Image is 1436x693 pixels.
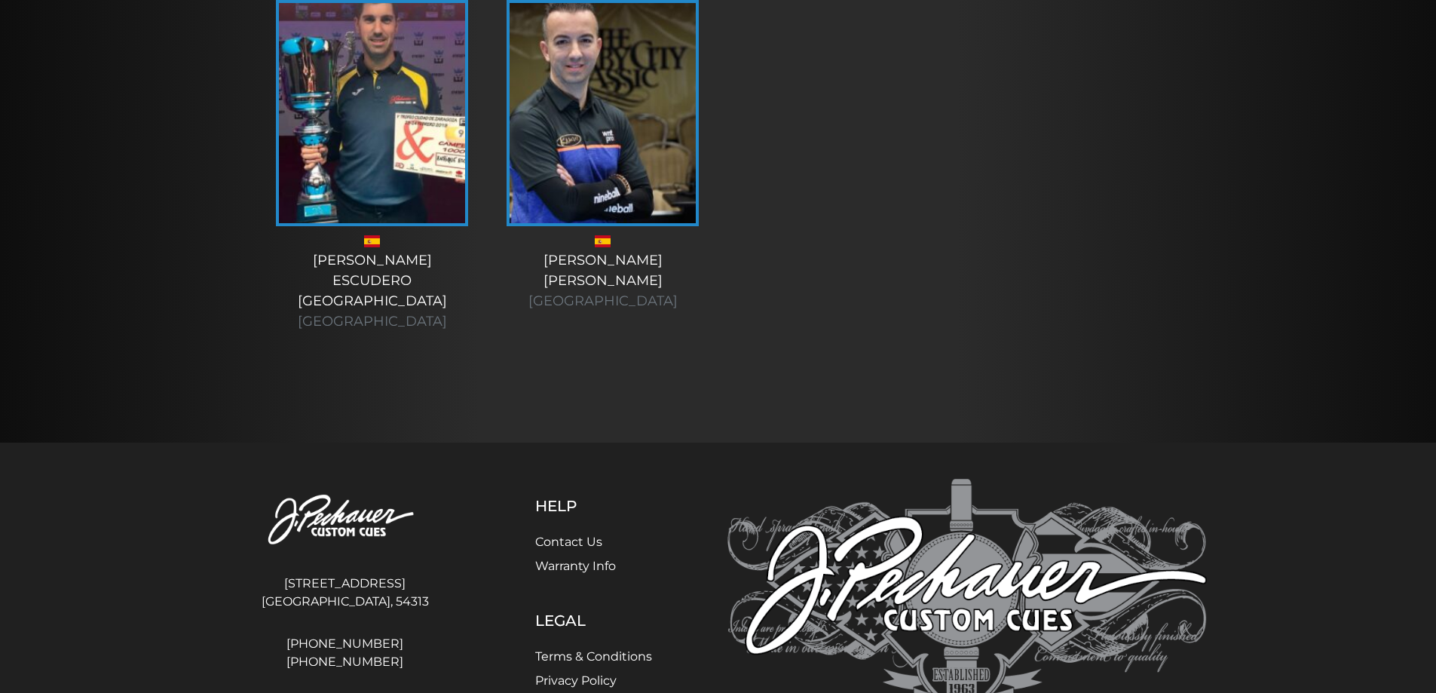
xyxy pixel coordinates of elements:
a: Privacy Policy [535,673,617,688]
img: 0QN3VzSh-225x320.jpeg [510,3,696,223]
a: Terms & Conditions [535,649,652,664]
div: [GEOGRAPHIC_DATA] [272,311,473,332]
address: [STREET_ADDRESS] [GEOGRAPHIC_DATA], 54313 [230,569,461,617]
img: Pechauer Custom Cues [230,479,461,563]
h5: Legal [535,612,652,630]
a: Warranty Info [535,559,616,573]
div: [PERSON_NAME] [PERSON_NAME] [503,250,703,311]
h5: Help [535,497,652,515]
div: [GEOGRAPHIC_DATA] [503,291,703,311]
img: Enric-Escudero-Burgos-2-225x320.jpg [279,3,465,223]
div: [PERSON_NAME] Escudero [GEOGRAPHIC_DATA] [272,250,473,332]
a: [PHONE_NUMBER] [230,635,461,653]
a: Contact Us [535,535,602,549]
a: [PHONE_NUMBER] [230,653,461,671]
